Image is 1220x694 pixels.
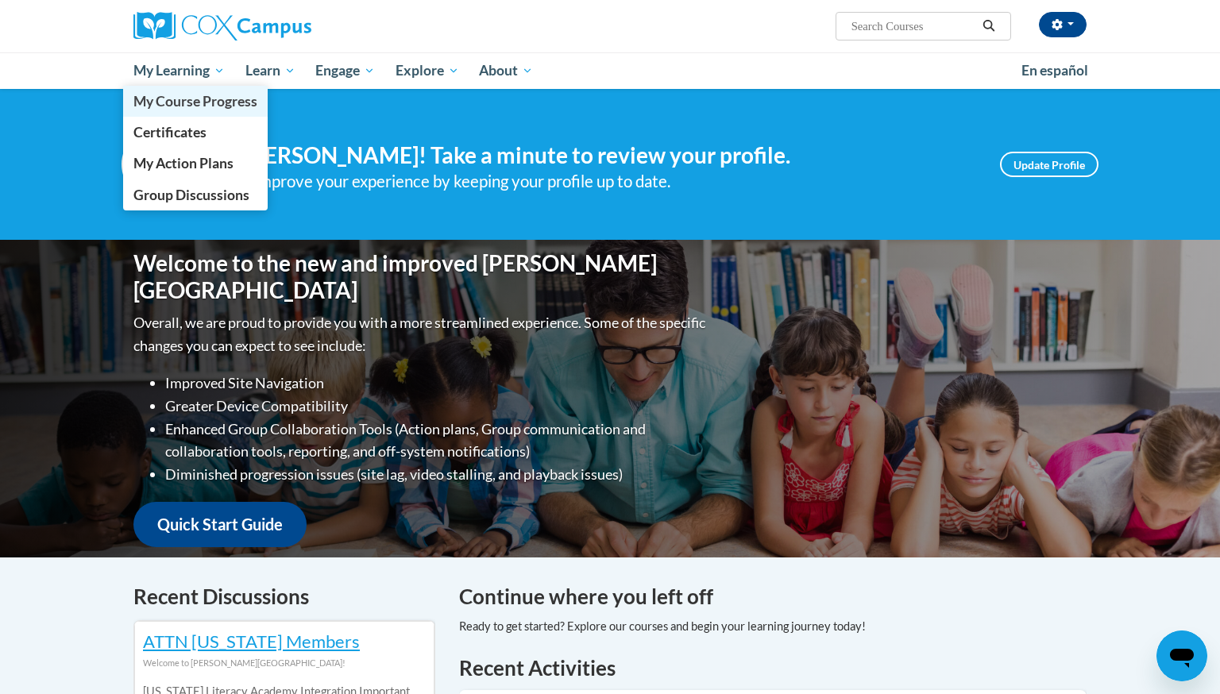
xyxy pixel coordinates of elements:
[385,52,469,89] a: Explore
[123,117,268,148] a: Certificates
[133,311,709,357] p: Overall, we are proud to provide you with a more streamlined experience. Some of the specific cha...
[469,52,544,89] a: About
[133,61,225,80] span: My Learning
[133,250,709,303] h1: Welcome to the new and improved [PERSON_NAME][GEOGRAPHIC_DATA]
[122,129,193,200] img: Profile Image
[315,61,375,80] span: Engage
[133,155,234,172] span: My Action Plans
[133,12,311,40] img: Cox Campus
[235,52,306,89] a: Learn
[1156,630,1207,681] iframe: Button to launch messaging window
[165,372,709,395] li: Improved Site Navigation
[143,654,426,672] div: Welcome to [PERSON_NAME][GEOGRAPHIC_DATA]!
[133,12,435,40] a: Cox Campus
[110,52,1110,89] div: Main menu
[123,86,268,117] a: My Course Progress
[133,93,257,110] span: My Course Progress
[1021,62,1088,79] span: En español
[459,654,1087,682] h1: Recent Activities
[1011,54,1098,87] a: En español
[123,52,235,89] a: My Learning
[143,630,360,652] a: ATTN [US_STATE] Members
[165,463,709,486] li: Diminished progression issues (site lag, video stalling, and playback issues)
[217,168,976,195] div: Help improve your experience by keeping your profile up to date.
[133,187,249,203] span: Group Discussions
[479,61,533,80] span: About
[133,502,307,547] a: Quick Start Guide
[165,395,709,418] li: Greater Device Compatibility
[1000,152,1098,177] a: Update Profile
[123,148,268,179] a: My Action Plans
[133,581,435,612] h4: Recent Discussions
[850,17,977,36] input: Search Courses
[217,142,976,169] h4: Hi [PERSON_NAME]! Take a minute to review your profile.
[305,52,385,89] a: Engage
[165,418,709,464] li: Enhanced Group Collaboration Tools (Action plans, Group communication and collaboration tools, re...
[245,61,295,80] span: Learn
[459,581,1087,612] h4: Continue where you left off
[396,61,459,80] span: Explore
[977,17,1001,36] button: Search
[133,124,207,141] span: Certificates
[1039,12,1087,37] button: Account Settings
[123,179,268,210] a: Group Discussions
